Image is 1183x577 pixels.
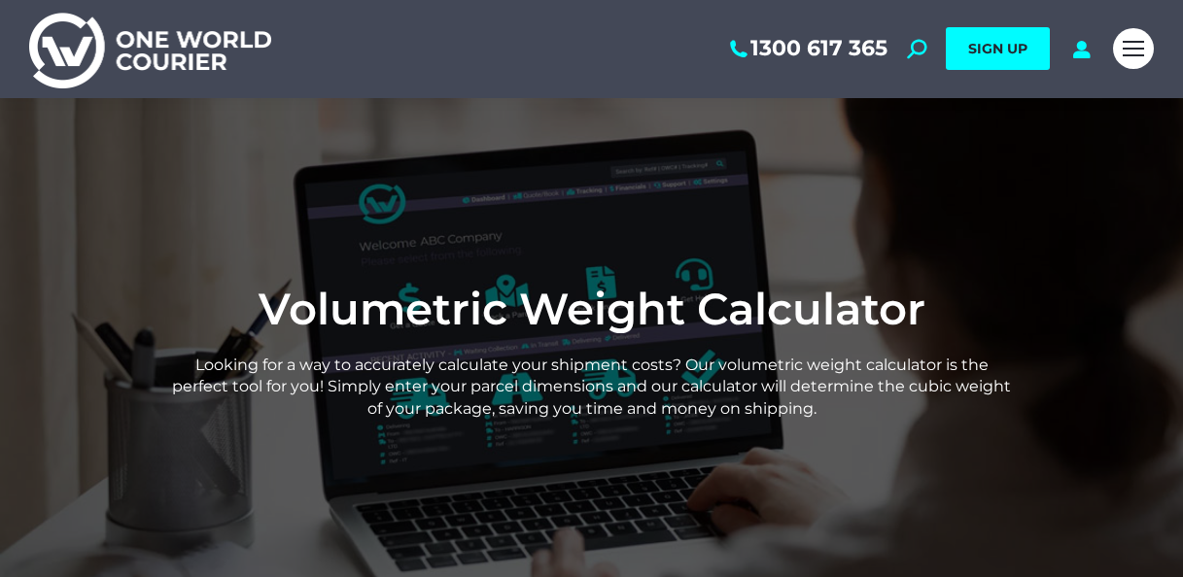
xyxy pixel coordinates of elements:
[968,40,1027,57] span: SIGN UP
[170,283,1013,335] h1: Volumetric Weight Calculator
[29,10,271,88] img: One World Courier
[170,355,1013,420] p: Looking for a way to accurately calculate your shipment costs? Our volumetric weight calculator i...
[726,36,887,61] a: 1300 617 365
[1113,28,1154,69] a: Mobile menu icon
[946,27,1050,70] a: SIGN UP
